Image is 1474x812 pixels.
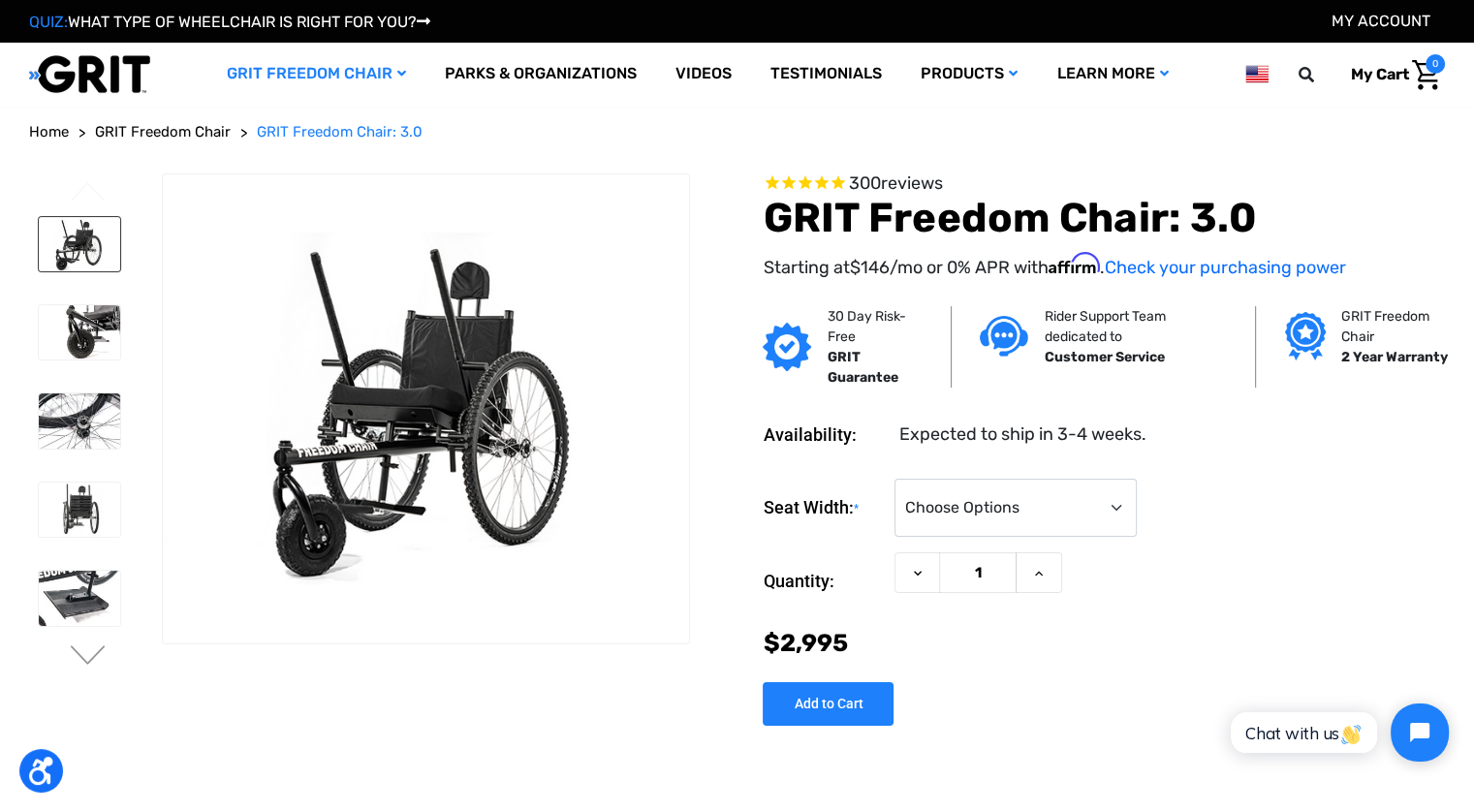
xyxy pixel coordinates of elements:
strong: 2 Year Warranty [1341,349,1448,365]
img: GRIT All-Terrain Wheelchair and Mobility Equipment [29,54,150,94]
img: us.png [1245,62,1269,86]
span: GRIT Freedom Chair: 3.0 [257,123,423,141]
span: 300 reviews [848,172,942,194]
span: Rated 4.6 out of 5 stars 300 reviews [763,173,1445,195]
a: Parks & Organizations [425,43,656,106]
a: Videos [656,43,751,106]
a: GRIT Freedom Chair: 3.0 [257,121,423,143]
a: Cart with 0 items [1336,54,1445,95]
a: QUIZ:WHAT TYPE OF WHEELCHAIR IS RIGHT FOR YOU? [29,13,430,31]
p: 30 Day Risk-Free [827,306,921,347]
img: GRIT Freedom Chair: 3.0 [39,571,120,625]
input: Add to Cart [763,682,894,726]
button: Go to slide 2 of 3 [68,645,109,669]
label: Seat Width: [763,479,885,538]
span: Home [29,123,69,141]
span: 0 [1426,54,1445,74]
img: GRIT Freedom Chair: 3.0 [39,393,120,448]
a: Account [1332,12,1430,30]
a: Learn More [1037,43,1187,106]
a: GRIT Freedom Chair [95,121,231,143]
span: Affirm [1048,253,1099,274]
a: Testimonials [751,43,901,106]
span: GRIT Freedom Chair [95,123,231,141]
button: Go to slide 3 of 3 [68,182,109,205]
dd: Expected to ship in 3-4 weeks. [898,422,1145,448]
a: GRIT Freedom Chair [207,43,425,106]
nav: Breadcrumb [29,121,1445,143]
img: GRIT Guarantee [763,323,811,371]
img: GRIT Freedom Chair: 3.0 [39,483,120,537]
img: GRIT Freedom Chair: 3.0 [163,233,690,584]
img: GRIT Freedom Chair: 3.0 [39,217,120,271]
p: GRIT Freedom Chair [1341,306,1452,347]
p: Starting at /mo or 0% APR with . [763,253,1445,281]
img: Customer service [980,316,1028,356]
a: Home [29,121,69,143]
h1: GRIT Freedom Chair: 3.0 [763,194,1445,242]
strong: Customer Service [1044,349,1164,365]
span: reviews [880,172,942,194]
input: Search [1307,54,1336,95]
dt: Availability: [763,422,885,448]
span: $146 [849,257,889,278]
img: Grit freedom [1285,312,1325,360]
img: Cart [1412,60,1440,90]
img: GRIT Freedom Chair: 3.0 [39,305,120,359]
span: $2,995 [763,629,847,657]
a: Check your purchasing power - Learn more about Affirm Financing (opens in modal) [1104,257,1345,278]
a: Products [901,43,1037,106]
p: Rider Support Team dedicated to [1044,306,1226,347]
span: QUIZ: [29,13,68,31]
span: My Cart [1351,65,1409,83]
strong: GRIT Guarantee [827,349,897,386]
label: Quantity: [763,552,885,610]
iframe: Tidio Chat [1213,687,1465,778]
